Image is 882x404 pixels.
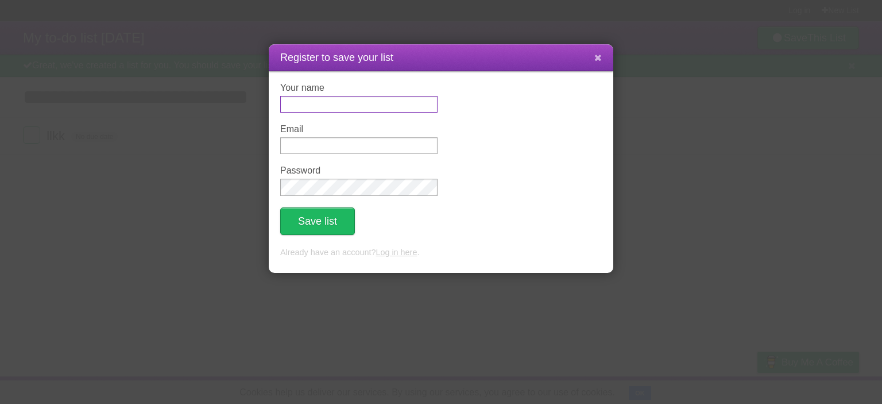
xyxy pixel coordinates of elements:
[280,166,438,176] label: Password
[280,247,602,259] p: Already have an account? .
[280,124,438,134] label: Email
[376,248,417,257] a: Log in here
[280,207,355,235] button: Save list
[280,83,438,93] label: Your name
[280,50,602,66] h1: Register to save your list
